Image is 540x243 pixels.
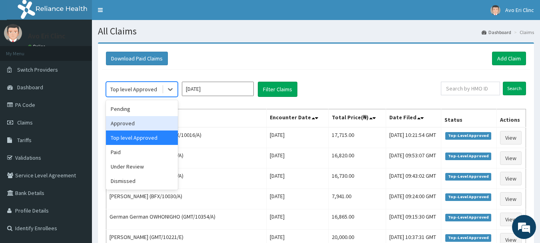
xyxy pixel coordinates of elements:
input: Search [503,82,526,95]
span: Claims [17,119,33,126]
span: Top-Level Approved [445,173,491,180]
div: Top level Approved [106,131,178,145]
td: 16,730.00 [329,169,386,189]
th: Date Filed [386,109,441,128]
span: Tariffs [17,137,32,144]
a: View [500,172,522,185]
div: Paid [106,145,178,159]
a: View [500,131,522,145]
button: Filter Claims [258,82,297,97]
td: [DATE] 09:53:07 GMT [386,148,441,169]
input: Select Month and Year [182,82,254,96]
div: Top level Approved [110,85,157,93]
td: 7,941.00 [329,189,386,209]
td: [DATE] [267,209,329,230]
td: 17,715.00 [329,127,386,148]
div: Under Review [106,159,178,174]
button: Download Paid Claims [106,52,168,65]
td: 16,820.00 [329,148,386,169]
span: Avo Eri Clinc [505,6,534,14]
div: Pending [106,102,178,116]
td: [DATE] 09:24:00 GMT [386,189,441,209]
div: Minimize live chat window [131,4,150,23]
td: [PERSON_NAME] (GMT/10449/A) [106,169,267,189]
td: [DATE] [267,148,329,169]
img: d_794563401_company_1708531726252_794563401 [15,40,32,60]
p: Avo Eri Clinc [28,32,66,40]
a: View [500,151,522,165]
td: [DATE] 09:15:30 GMT [386,209,441,230]
div: Dismissed [106,174,178,188]
a: View [500,192,522,206]
img: User Image [4,24,22,42]
th: Actions [496,109,526,128]
a: View [500,213,522,226]
img: User Image [490,5,500,15]
span: Switch Providers [17,66,58,73]
th: Status [441,109,496,128]
td: [DATE] [267,127,329,148]
span: Top-Level Approved [445,132,491,139]
input: Search by HMO ID [441,82,500,95]
td: 16,865.00 [329,209,386,230]
td: [DATE] 10:21:54 GMT [386,127,441,148]
textarea: Type your message and hit 'Enter' [4,160,152,188]
h1: All Claims [98,26,534,36]
td: [DATE] [267,169,329,189]
span: We're online! [46,71,110,152]
span: Top-Level Approved [445,214,491,221]
div: Chat with us now [42,45,134,55]
span: Top-Level Approved [445,234,491,241]
td: [PERSON_NAME] Ekeogu (BFX/10016/A) [106,127,267,148]
a: Add Claim [492,52,526,65]
div: Approved [106,116,178,131]
span: Top-Level Approved [445,193,491,201]
td: [DATE] 09:43:02 GMT [386,169,441,189]
th: Total Price(₦) [329,109,386,128]
td: German German OWHONIGHO (GMT/10354/A) [106,209,267,230]
li: Claims [512,29,534,36]
span: Dashboard [17,84,43,91]
a: Online [28,44,47,49]
td: [PERSON_NAME] (GMT/10212/A) [106,148,267,169]
a: Dashboard [482,29,511,36]
th: Name [106,109,267,128]
td: [PERSON_NAME] (BFX/10030/A) [106,189,267,209]
td: [DATE] [267,189,329,209]
th: Encounter Date [267,109,329,128]
span: Top-Level Approved [445,153,491,160]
